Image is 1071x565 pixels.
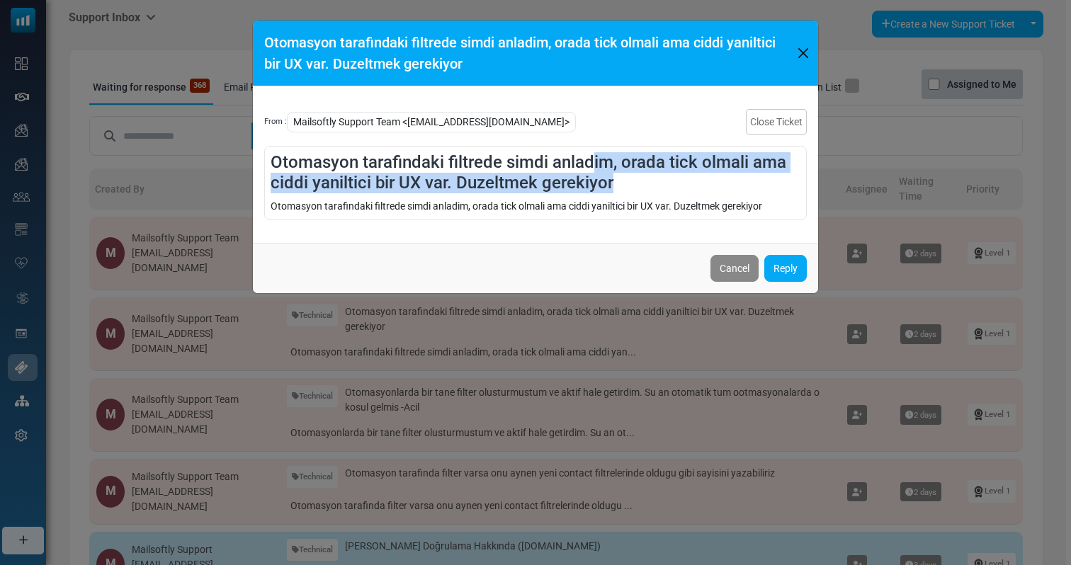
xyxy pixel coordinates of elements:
div: Otomasyon tarafindaki filtrede simdi anladim, orada tick olmali ama ciddi yaniltici bir UX var. D... [271,199,800,214]
button: Close [794,42,812,64]
span: From : [264,116,287,128]
h4: Otomasyon tarafindaki filtrede simdi anladim, orada tick olmali ama ciddi yaniltici bir UX var. D... [271,152,800,193]
h5: Otomasyon tarafindaki filtrede simdi anladim, orada tick olmali ama ciddi yaniltici bir UX var. D... [264,32,794,74]
a: Close Ticket [746,109,807,135]
button: Cancel [710,255,759,282]
a: Reply [764,255,807,282]
span: Mailsoftly Support Team <[EMAIL_ADDRESS][DOMAIN_NAME]> [287,112,576,132]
